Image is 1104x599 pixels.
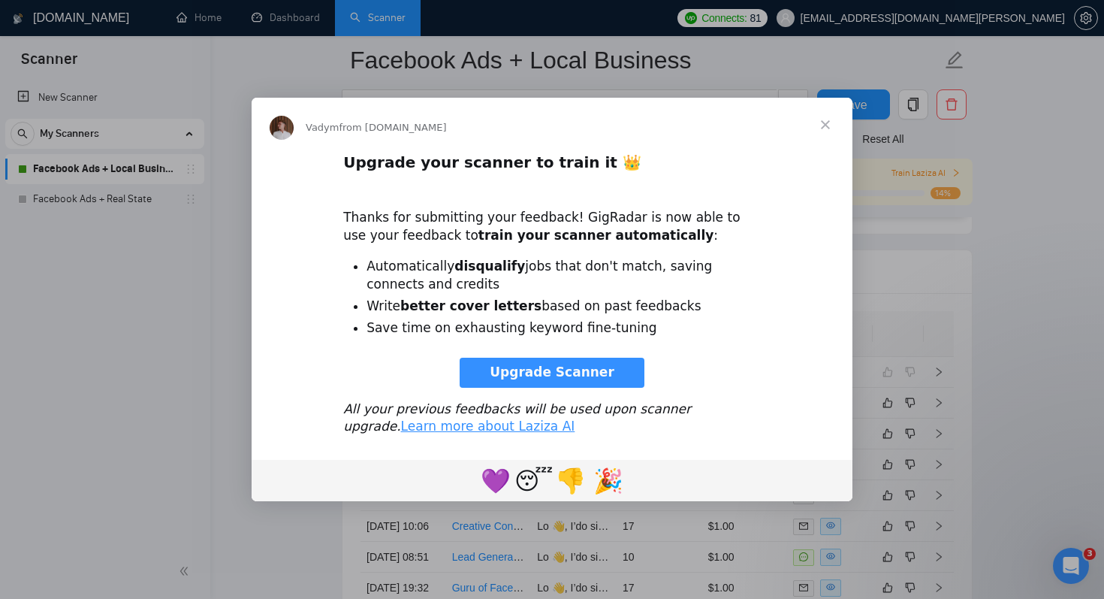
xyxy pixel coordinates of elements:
li: Automatically jobs that don't match, saving connects and credits [366,258,761,294]
span: 🎉 [593,467,623,495]
span: sleeping reaction [514,462,552,498]
a: Learn more about Laziza AI [401,419,575,434]
span: Vadym [306,122,339,133]
span: purple heart reaction [477,462,514,498]
li: Save time on exhausting keyword fine-tuning [366,319,761,337]
b: better cover letters [400,298,541,313]
span: from [DOMAIN_NAME] [339,122,446,133]
span: 💜 [481,467,511,495]
span: Close [798,98,852,152]
img: Profile image for Vadym [270,116,294,140]
span: 😴 [514,467,553,495]
a: Upgrade Scanner [460,358,644,388]
i: All your previous feedbacks will be used upon scanner upgrade. [343,401,691,434]
b: disqualify [454,259,525,274]
b: Upgrade your scanner to train it 👑 [343,153,641,171]
span: tada reaction [590,462,627,498]
span: Upgrade Scanner [490,365,614,380]
b: train your scanner automatically [478,228,714,243]
div: Thanks for submitting your feedback! GigRadar is now able to use your feedback to : [343,192,761,245]
span: 1 reaction [552,462,590,498]
li: Write based on past feedbacks [366,298,761,316]
span: 👎 [556,467,586,495]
